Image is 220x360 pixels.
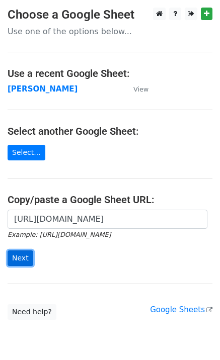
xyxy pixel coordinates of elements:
small: View [133,85,149,93]
a: Need help? [8,304,56,320]
input: Next [8,250,33,266]
p: Use one of the options below... [8,26,212,37]
h4: Copy/paste a Google Sheet URL: [8,194,212,206]
small: Example: [URL][DOMAIN_NAME] [8,231,111,238]
a: Google Sheets [150,305,212,314]
h4: Select another Google Sheet: [8,125,212,137]
a: View [123,84,149,94]
h3: Choose a Google Sheet [8,8,212,22]
a: Select... [8,145,45,160]
h4: Use a recent Google Sheet: [8,67,212,79]
input: Paste your Google Sheet URL here [8,210,207,229]
a: [PERSON_NAME] [8,84,78,94]
iframe: Chat Widget [170,312,220,360]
